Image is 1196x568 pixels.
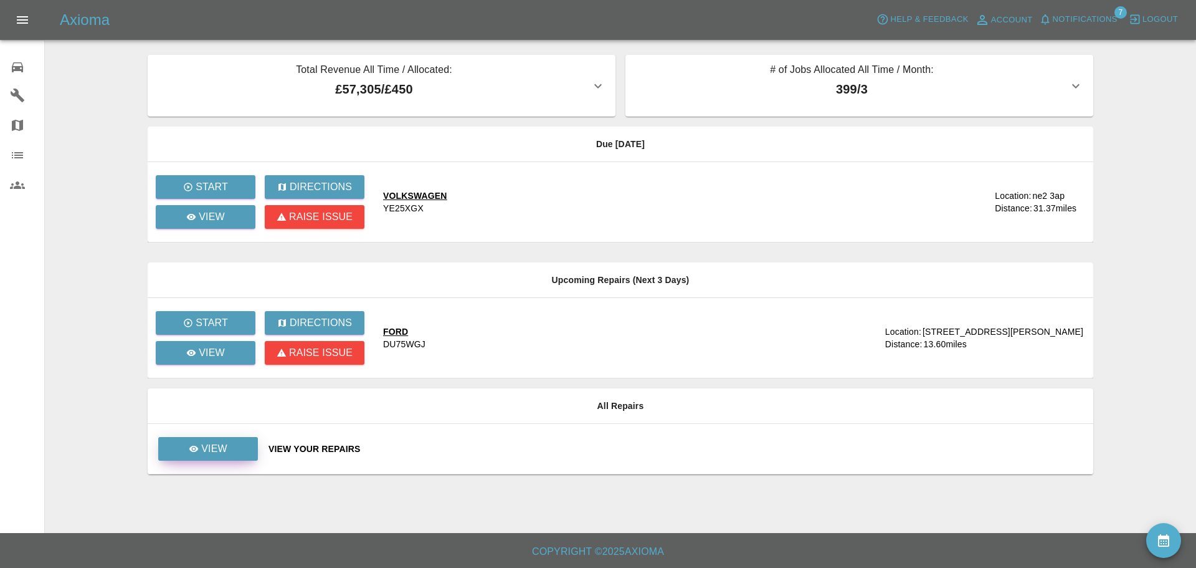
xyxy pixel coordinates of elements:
div: YE25XGX [383,202,424,214]
div: DU75WGJ [383,338,425,350]
button: Start [156,175,255,199]
button: Total Revenue All Time / Allocated:£57,305/£450 [148,55,615,117]
h6: Copyright © 2025 Axioma [10,543,1186,561]
button: Open drawer [7,5,37,35]
p: View [199,209,225,224]
span: 7 [1114,6,1127,19]
a: Account [972,10,1036,30]
th: Due [DATE] [148,127,1093,162]
button: Start [156,311,255,335]
div: FORD [383,325,425,338]
th: All Repairs [148,388,1093,424]
a: VOLKSWAGENYE25XGX [383,190,931,214]
div: Distance: [885,338,923,350]
div: Location: [885,325,921,338]
div: 31.37 miles [1033,202,1083,214]
button: Raise issue [265,205,364,229]
button: Directions [265,311,364,335]
span: Account [991,13,1033,27]
a: Location:ne2 3apDistance:31.37miles [941,190,1083,214]
span: Help & Feedback [890,12,968,27]
button: Notifications [1036,10,1121,29]
p: Total Revenue All Time / Allocated: [158,62,591,80]
button: Directions [265,175,364,199]
th: Upcoming Repairs (Next 3 Days) [148,262,1093,298]
div: 13.60 miles [924,338,974,350]
p: Raise issue [289,345,353,360]
p: View [199,345,225,360]
div: VOLKSWAGEN [383,190,447,202]
a: Location:[STREET_ADDRESS][PERSON_NAME]Distance:13.60miles [885,325,1083,350]
a: View [156,341,255,365]
p: Directions [290,315,352,330]
button: Help & Feedback [873,10,971,29]
button: availability [1146,523,1181,558]
p: £57,305 / £450 [158,80,591,99]
span: Notifications [1053,12,1118,27]
p: 399 / 3 [635,80,1068,99]
p: Directions [290,180,352,195]
p: View [201,441,227,456]
div: Distance: [995,202,1032,214]
span: Logout [1142,12,1178,27]
div: [STREET_ADDRESS][PERSON_NAME] [923,325,1083,338]
p: # of Jobs Allocated All Time / Month: [635,62,1068,80]
button: Raise issue [265,341,364,365]
button: # of Jobs Allocated All Time / Month:399/3 [625,55,1093,117]
a: FORDDU75WGJ [383,325,875,350]
h5: Axioma [60,10,110,30]
a: View Your Repairs [268,443,1083,455]
button: Logout [1126,10,1181,29]
a: View [156,205,255,229]
a: View [158,443,259,453]
div: Location: [995,190,1031,202]
a: View [158,437,258,461]
p: Raise issue [289,209,353,224]
div: ne2 3ap [1032,190,1065,202]
p: Start [196,180,228,195]
p: Start [196,315,228,330]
